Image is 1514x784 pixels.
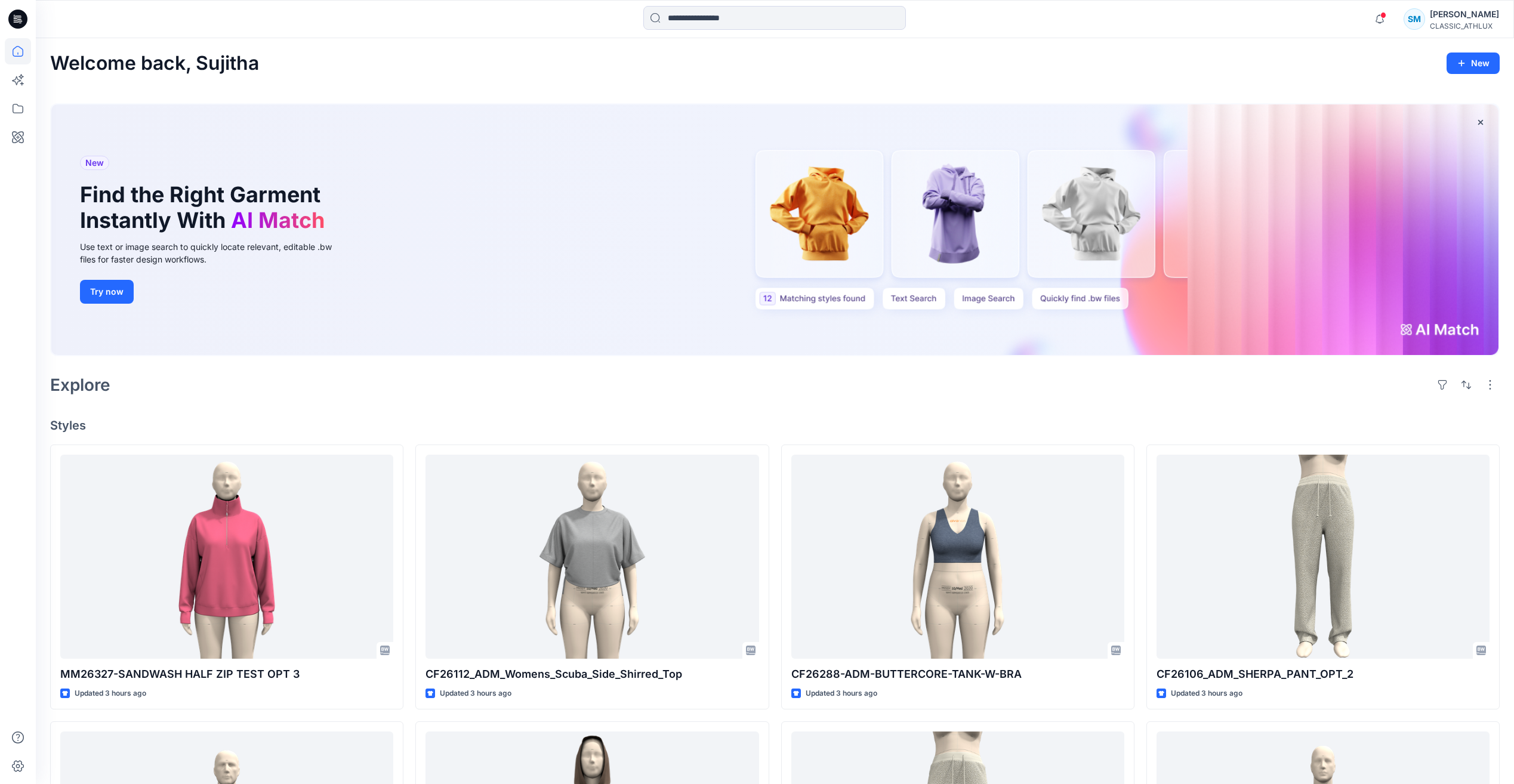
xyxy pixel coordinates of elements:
[231,207,325,233] span: AI Match
[1430,21,1499,30] div: CLASSIC_ATHLUX
[75,687,146,700] p: Updated 3 hours ago
[791,455,1124,658] a: CF26288-ADM-BUTTERCORE-TANK-W-BRA
[1430,7,1499,21] div: [PERSON_NAME]
[791,666,1124,683] p: CF26288-ADM-BUTTERCORE-TANK-W-BRA
[50,375,110,394] h2: Explore
[80,182,331,233] h1: Find the Right Garment Instantly With
[60,666,393,683] p: MM26327-SANDWASH HALF ZIP TEST OPT 3
[60,455,393,658] a: MM26327-SANDWASH HALF ZIP TEST OPT 3
[1404,8,1425,30] div: SM
[80,240,349,266] div: Use text or image search to quickly locate relevant, editable .bw files for faster design workflows.
[806,687,877,700] p: Updated 3 hours ago
[80,280,134,304] button: Try now
[425,455,758,658] a: CF26112_ADM_Womens_Scuba_Side_Shirred_Top
[50,53,259,75] h2: Welcome back, Sujitha
[85,156,104,170] span: New
[440,687,511,700] p: Updated 3 hours ago
[1447,53,1500,74] button: New
[50,418,1500,433] h4: Styles
[425,666,758,683] p: CF26112_ADM_Womens_Scuba_Side_Shirred_Top
[1157,666,1490,683] p: CF26106_ADM_SHERPA_PANT_OPT_2
[1171,687,1242,700] p: Updated 3 hours ago
[1157,455,1490,658] a: CF26106_ADM_SHERPA_PANT_OPT_2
